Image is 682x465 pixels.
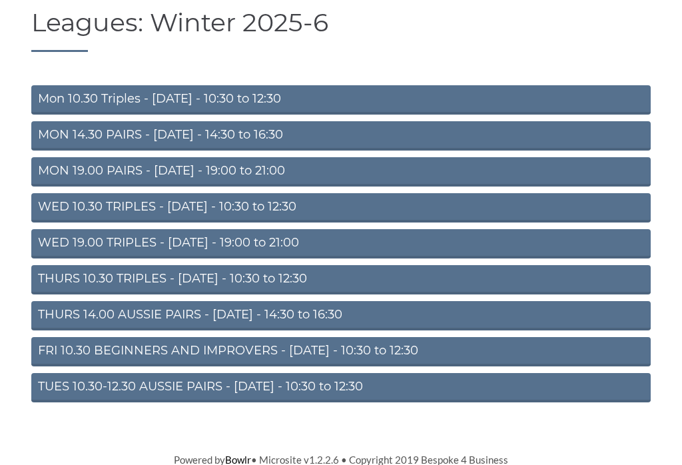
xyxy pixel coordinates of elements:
[31,229,651,258] a: WED 19.00 TRIPLES - [DATE] - 19:00 to 21:00
[31,85,651,115] a: Mon 10.30 Triples - [DATE] - 10:30 to 12:30
[31,9,651,52] h1: Leagues: Winter 2025-6
[31,265,651,294] a: THURS 10.30 TRIPLES - [DATE] - 10:30 to 12:30
[31,373,651,402] a: TUES 10.30-12.30 AUSSIE PAIRS - [DATE] - 10:30 to 12:30
[31,301,651,330] a: THURS 14.00 AUSSIE PAIRS - [DATE] - 14:30 to 16:30
[31,157,651,187] a: MON 19.00 PAIRS - [DATE] - 19:00 to 21:00
[31,337,651,366] a: FRI 10.30 BEGINNERS AND IMPROVERS - [DATE] - 10:30 to 12:30
[31,193,651,223] a: WED 10.30 TRIPLES - [DATE] - 10:30 to 12:30
[31,121,651,151] a: MON 14.30 PAIRS - [DATE] - 14:30 to 16:30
